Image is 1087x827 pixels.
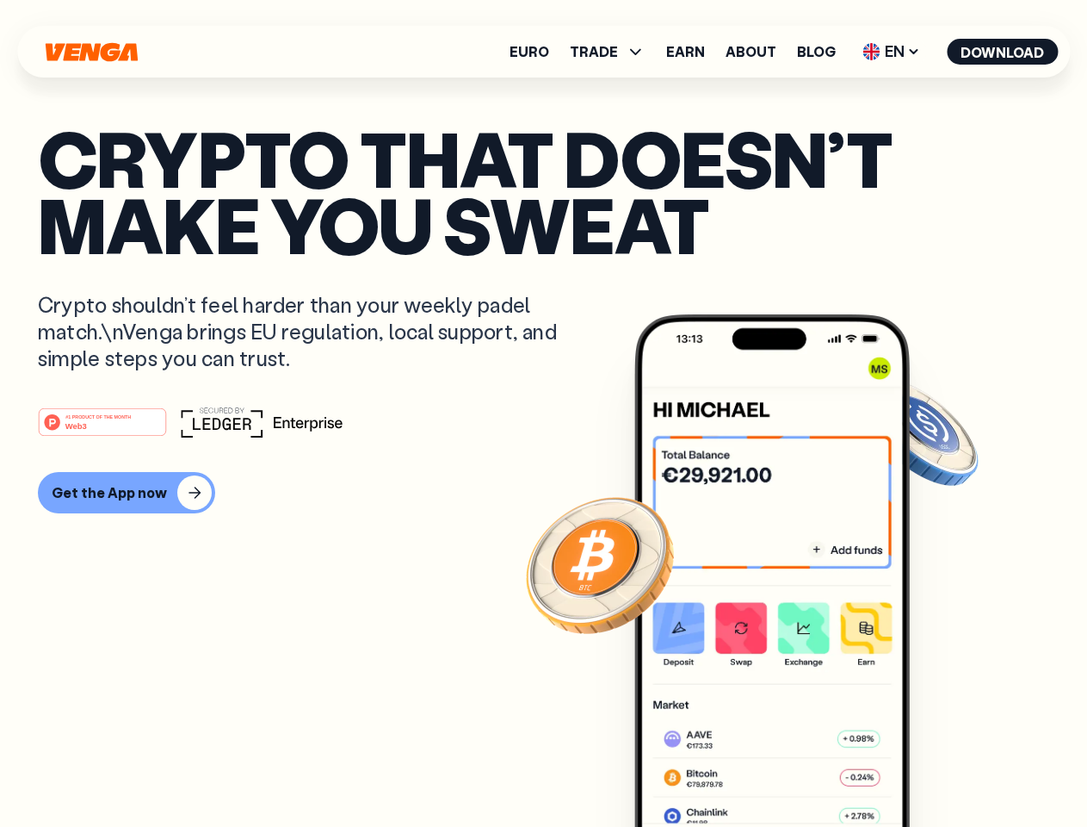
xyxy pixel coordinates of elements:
img: USDC coin [858,370,982,494]
svg: Home [43,42,139,62]
span: EN [856,38,926,65]
tspan: #1 PRODUCT OF THE MONTH [65,413,131,419]
a: #1 PRODUCT OF THE MONTHWeb3 [38,418,167,440]
span: TRADE [570,45,618,59]
a: Earn [666,45,705,59]
a: Euro [510,45,549,59]
a: Get the App now [38,472,1049,513]
a: About [726,45,776,59]
span: TRADE [570,41,645,62]
a: Blog [797,45,836,59]
button: Get the App now [38,472,215,513]
p: Crypto that doesn’t make you sweat [38,125,1049,257]
div: Get the App now [52,484,167,501]
img: Bitcoin [522,487,677,642]
button: Download [947,39,1058,65]
tspan: Web3 [65,420,87,430]
img: flag-uk [862,43,880,60]
p: Crypto shouldn’t feel harder than your weekly padel match.\nVenga brings EU regulation, local sup... [38,291,582,372]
